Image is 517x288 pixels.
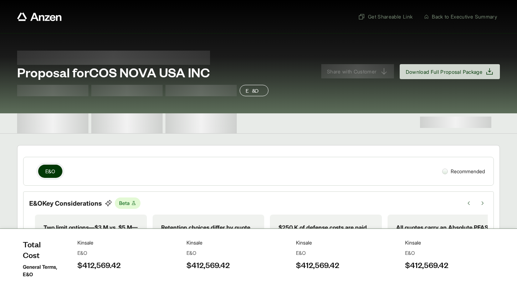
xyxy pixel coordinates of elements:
span: Proposal for [17,51,210,65]
button: View details [278,252,312,265]
p: Two limit options—$3 M vs. $5 M—drive most of the premium spread [43,223,138,240]
button: View details [396,252,430,265]
span: View details [46,254,75,262]
span: E&O [45,168,55,175]
button: View details [161,252,195,265]
button: Back to Executive Summary [421,10,500,23]
span: View details [164,254,192,262]
button: View details [43,252,77,265]
span: Back to Executive Summary [432,13,497,20]
p: E&O Key Considerations [29,199,102,208]
div: Recommended [439,165,488,178]
span: Beta [115,197,140,209]
span: Download Full Proposal Package [406,68,483,76]
p: $250 K of defense costs are paid outside the policy limit on every option [278,223,373,249]
span: Test [17,85,88,96]
button: E&O [38,165,62,178]
p: E&O [246,86,262,95]
span: Get Shareable Link [358,13,413,20]
span: Test [165,85,237,96]
span: Test [91,85,163,96]
p: Retention choices differ by quote and may be more important than the premium gap [161,223,256,249]
a: Anzen website [17,12,62,21]
button: Download Full Proposal Package [400,64,500,79]
p: All quotes carry an Absolute PFAS exclusion—critical for cosmetics manufacturers [396,223,491,249]
span: View details [281,254,309,262]
span: Share with Customer [327,68,377,75]
span: Proposal for COS NOVA USA INC [17,65,210,79]
span: View details [399,254,427,262]
button: Get Shareable Link [355,10,415,23]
